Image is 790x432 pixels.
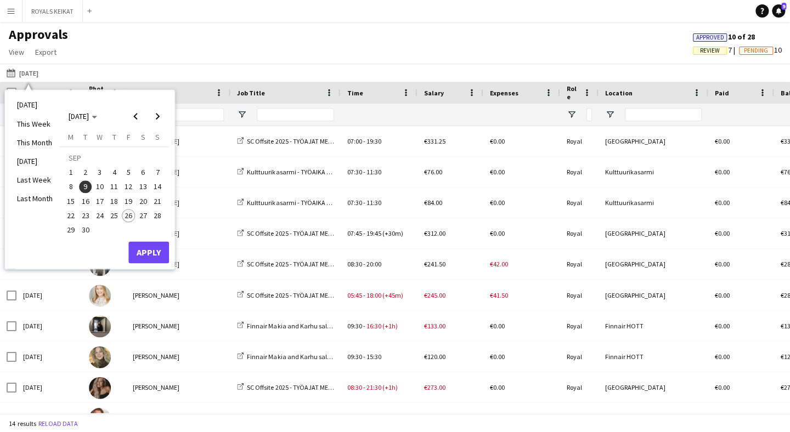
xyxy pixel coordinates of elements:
[598,157,708,187] div: Kulttuurikasarmi
[126,157,230,187] div: [PERSON_NAME]
[122,209,135,222] span: 26
[10,95,59,114] li: [DATE]
[136,194,150,208] button: 20-09-2025
[560,187,598,218] div: Royal
[692,45,738,55] span: 7
[382,321,397,329] span: (+1h)
[64,223,78,237] button: 29-09-2025
[237,229,449,237] a: SC Offsite 2025 - TYÖAJAT MERKATTAVA PÄIVITTÄIN TOTEUMAN MUKAAN
[366,383,381,391] span: 21:30
[363,260,365,268] span: -
[598,310,708,340] div: Finnair HOTT
[9,47,24,57] span: View
[79,180,92,194] span: 9
[382,383,397,391] span: (+1h)
[128,241,169,263] button: Apply
[121,194,136,208] button: 19-09-2025
[424,260,445,268] span: €241.50
[424,89,443,97] span: Salary
[150,194,165,208] button: 21-09-2025
[137,209,150,222] span: 27
[247,137,449,145] span: SC Offsite 2025 - TYÖAJAT MERKATTAVA PÄIVITTÄIN TOTEUMAN MUKAAN
[78,165,92,179] button: 02-09-2025
[4,66,41,79] button: [DATE]
[122,166,135,179] span: 5
[743,47,768,54] span: Pending
[4,45,29,59] a: View
[382,229,403,237] span: (+30m)
[566,84,578,101] span: Role
[78,179,92,194] button: 09-09-2025
[108,209,121,222] span: 25
[136,179,150,194] button: 13-09-2025
[107,208,121,223] button: 25-09-2025
[424,137,445,145] span: €331.25
[560,218,598,248] div: Royal
[141,132,145,142] span: S
[489,352,504,360] span: €0.00
[121,165,136,179] button: 05-09-2025
[363,352,365,360] span: -
[237,352,347,360] a: Finnair Makia and Karhu sales 2025
[108,180,121,194] span: 11
[363,383,365,391] span: -
[127,132,131,142] span: F
[151,180,164,194] span: 14
[78,208,92,223] button: 23-09-2025
[424,352,445,360] span: €120.00
[121,208,136,223] button: 26-09-2025
[714,89,729,97] span: Paid
[89,346,111,368] img: Maisa Tamminen
[363,291,365,299] span: -
[347,383,362,391] span: 08:30
[137,195,150,208] span: 20
[64,208,78,223] button: 22-09-2025
[93,195,106,208] span: 17
[624,108,701,121] input: Location Filter Input
[10,189,59,208] li: Last Month
[598,341,708,371] div: Finnair HOTT
[714,352,729,360] span: €0.00
[247,260,449,268] span: SC Offsite 2025 - TYÖAJAT MERKATTAVA PÄIVITTÄIN TOTEUMAN MUKAAN
[424,291,445,299] span: €245.00
[107,194,121,208] button: 18-09-2025
[93,209,106,222] span: 24
[89,285,111,306] img: Nora Löfving-Lihtonen
[107,165,121,179] button: 04-09-2025
[347,291,362,299] span: 05:45
[97,132,103,142] span: W
[738,45,781,55] span: 10
[489,89,518,97] span: Expenses
[108,195,121,208] span: 18
[781,3,786,10] span: 9
[79,223,92,236] span: 30
[489,229,504,237] span: €0.00
[560,310,598,340] div: Royal
[566,110,576,120] button: Open Filter Menu
[64,195,77,208] span: 15
[237,260,449,268] a: SC Offsite 2025 - TYÖAJAT MERKATTAVA PÄIVITTÄIN TOTEUMAN MUKAAN
[31,45,61,59] a: Export
[122,180,135,194] span: 12
[89,315,111,337] img: Sakari Jylhä
[10,133,59,152] li: This Month
[347,352,362,360] span: 09:30
[366,168,381,176] span: 11:30
[137,180,150,194] span: 13
[10,115,59,133] li: This Week
[122,195,135,208] span: 19
[16,310,82,340] div: [DATE]
[237,383,449,391] a: SC Offsite 2025 - TYÖAJAT MERKATTAVA PÄIVITTÄIN TOTEUMAN MUKAAN
[237,137,449,145] a: SC Offsite 2025 - TYÖAJAT MERKATTAVA PÄIVITTÄIN TOTEUMAN MUKAAN
[78,223,92,237] button: 30-09-2025
[247,198,361,207] span: Kulttuurikasarmi - TYÖAIKA TARKENTUU
[366,137,381,145] span: 19:30
[489,168,504,176] span: €0.00
[126,310,230,340] div: [PERSON_NAME]
[605,110,614,120] button: Open Filter Menu
[366,352,381,360] span: 15:30
[64,194,78,208] button: 15-09-2025
[489,260,507,268] span: €42.00
[347,260,362,268] span: 08:30
[424,198,442,207] span: €84.00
